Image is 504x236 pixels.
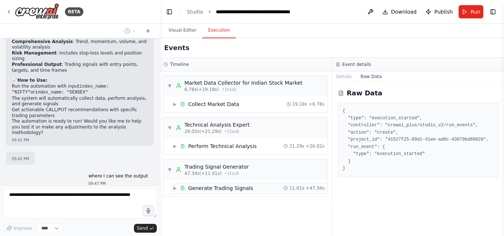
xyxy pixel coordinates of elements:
button: Switch to previous chat [121,27,139,35]
span: • 1 task [222,87,237,92]
button: Improve [3,223,35,233]
span: Improve [14,225,32,231]
strong: Comprehensive Analysis [12,39,73,44]
div: Generate Trading Signals [188,184,253,192]
div: 09:47 PM [89,181,148,186]
span: Run [470,8,480,15]
span: + 47.34s [306,185,325,191]
h3: Timeline [170,61,189,67]
span: 21.29s [289,143,304,149]
a: Studio [187,9,203,15]
code: index_name: "SENSEX" [35,90,88,95]
span: 26.02s (+21.29s) [184,128,222,134]
span: 47.34s (+11.01s) [184,170,222,176]
span: ▶ [173,185,177,191]
span: 19.18s [292,101,307,107]
span: 6.78s (+19.18s) [184,87,219,92]
div: 09:42 PM [12,156,29,162]
span: 11.01s [289,185,304,191]
div: Collect Market Data [188,101,239,108]
span: ▼ [168,83,172,89]
p: The automation is ready to run! Would you like me to help you test it or make any adjustments to ... [12,119,148,136]
button: Hide left sidebar [164,7,175,17]
div: Market Data Collector for Indian Stock Market [184,79,303,87]
button: Visual Editor [163,23,202,38]
li: : Trend, momentum, volume, and volatility analysis [12,39,148,50]
div: 09:42 PM [12,137,148,143]
span: Download [391,8,417,15]
nav: breadcrumb [187,8,299,15]
button: Download [379,5,420,18]
div: BETA [65,7,83,16]
button: Raw Data [356,71,386,82]
li: : Includes stop-loss levels and position sizing [12,50,148,62]
button: Execution [202,23,236,38]
strong: Professional Output [12,62,62,67]
h2: 📈 [12,78,148,84]
span: ▶ [173,143,177,149]
li: The system will automatically collect data, perform analysis, and generate signals [12,96,148,107]
p: where I can see the output [89,173,148,179]
h3: Event details [342,61,371,67]
strong: How to Use: [17,78,48,83]
button: Run [459,5,483,18]
div: Perform Technical Analysis [188,142,257,150]
div: Technical Analysis Expert [184,121,250,128]
pre: { "type": "execution_started", "controller": "crewai_plus/studio_v2/run_events", "action": "creat... [343,108,494,172]
span: + 26.02s [306,143,325,149]
span: Publish [434,8,453,15]
h2: Raw Data [347,88,383,98]
strong: Risk Management [12,50,56,56]
li: Run the automation with input or [12,84,148,96]
li: Get actionable CALL/PUT recommendations with specific trading parameters [12,107,148,119]
button: Show right sidebar [488,7,498,17]
span: • 1 task [225,128,239,134]
span: ▼ [168,167,172,173]
button: Details [332,71,356,82]
img: Logo [15,3,59,20]
span: ▶ [173,101,177,107]
span: + 6.78s [308,101,324,107]
span: • 1 task [225,170,239,176]
button: Send [134,224,157,233]
button: Click to speak your automation idea [143,205,154,216]
div: Trading Signal Generator [184,163,249,170]
span: Send [137,225,148,231]
h2: Events [164,43,189,53]
span: ▼ [168,125,172,131]
button: Publish [422,5,456,18]
button: Start a new chat [142,27,154,35]
li: : Trading signals with entry points, targets, and time frames [12,62,148,73]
